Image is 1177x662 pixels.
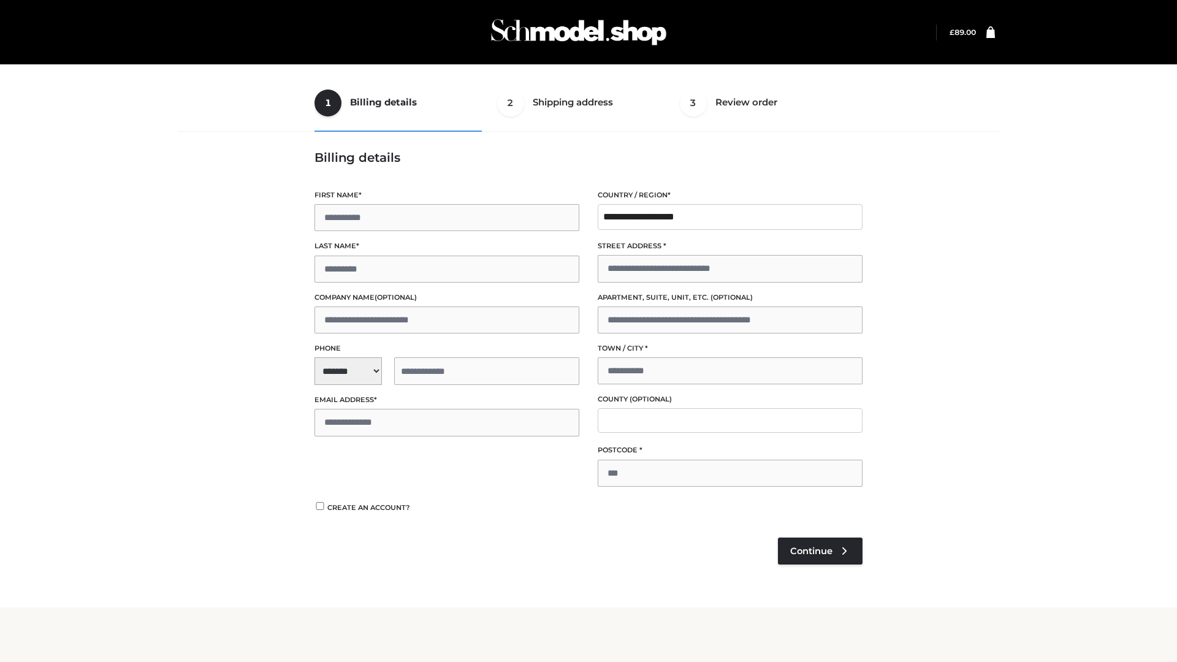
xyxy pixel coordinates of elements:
[327,503,410,512] span: Create an account?
[314,502,326,510] input: Create an account?
[950,28,976,37] a: £89.00
[710,293,753,302] span: (optional)
[598,292,863,303] label: Apartment, suite, unit, etc.
[375,293,417,302] span: (optional)
[314,292,579,303] label: Company name
[950,28,976,37] bdi: 89.00
[598,394,863,405] label: County
[598,343,863,354] label: Town / City
[487,8,671,56] img: Schmodel Admin 964
[598,240,863,252] label: Street address
[314,189,579,201] label: First name
[630,395,672,403] span: (optional)
[790,546,832,557] span: Continue
[598,444,863,456] label: Postcode
[314,150,863,165] h3: Billing details
[598,189,863,201] label: Country / Region
[950,28,954,37] span: £
[314,394,579,406] label: Email address
[314,343,579,354] label: Phone
[778,538,863,565] a: Continue
[314,240,579,252] label: Last name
